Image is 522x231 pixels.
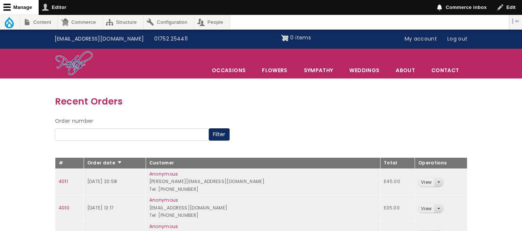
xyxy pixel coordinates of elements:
[144,15,194,29] a: Configuration
[204,62,253,78] span: Occasions
[419,204,434,213] a: View
[341,62,387,78] span: Weddings
[58,15,102,29] a: Commerce
[59,178,68,185] a: 4011
[149,32,193,46] a: 01752 254411
[194,15,230,29] a: People
[87,205,114,211] time: [DATE] 13:17
[509,15,522,28] button: Vertical orientation
[399,32,442,46] a: My account
[296,62,341,78] a: Sympathy
[149,223,178,230] a: Anonymous
[149,171,178,177] a: Anonymous
[442,32,473,46] a: Log out
[419,178,434,187] a: View
[59,205,69,211] a: 4010
[380,169,415,195] td: £45.00
[55,117,94,126] label: Order number
[55,158,84,169] th: #
[424,62,467,78] a: Contact
[55,94,467,109] h3: Recent Orders
[20,15,58,29] a: Content
[146,158,380,169] th: Customer
[380,195,415,221] td: £35.00
[146,169,380,195] td: [PERSON_NAME][EMAIL_ADDRESS][DOMAIN_NAME] Tel: [PHONE_NUMBER]
[415,158,467,169] th: Operations
[103,15,143,29] a: Structure
[281,32,311,44] a: Shopping cart 0 items
[254,62,295,78] a: Flowers
[388,62,423,78] a: About
[87,178,117,185] time: [DATE] 20:58
[87,160,123,166] a: Order date
[290,34,311,41] span: 0 items
[380,158,415,169] th: Total
[146,195,380,221] td: [EMAIL_ADDRESS][DOMAIN_NAME] Tel: [PHONE_NUMBER]
[49,32,149,46] a: [EMAIL_ADDRESS][DOMAIN_NAME]
[55,51,93,77] img: Home
[281,32,289,44] img: Shopping cart
[209,128,230,141] button: Filter
[149,197,178,203] a: Anonymous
